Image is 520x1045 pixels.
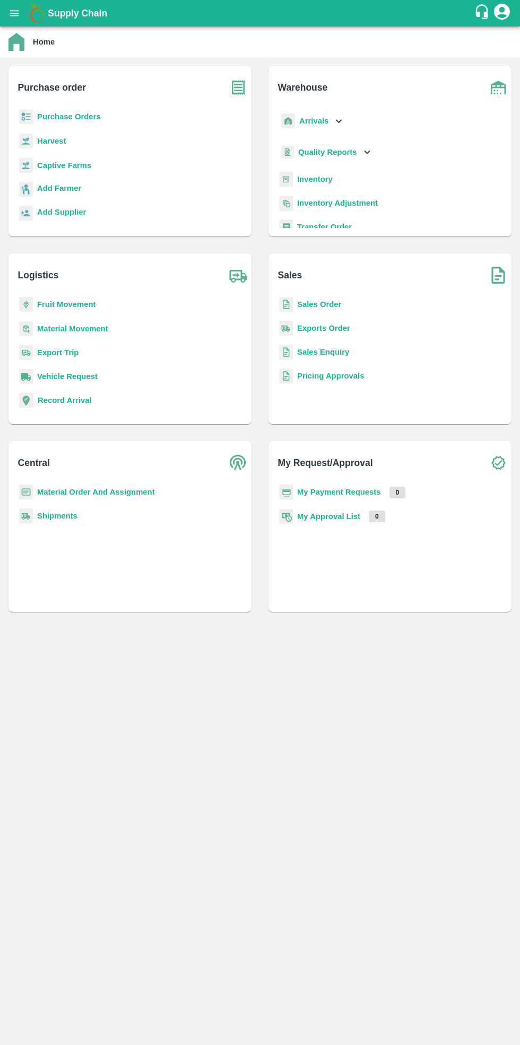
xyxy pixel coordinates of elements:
a: Inventory [297,175,333,183]
a: Captive Farms [37,161,91,170]
b: Add Supplier [37,208,86,216]
div: account of current user [492,2,512,24]
a: Transfer Order [297,223,352,231]
button: open drawer [2,1,27,25]
img: soSales [485,262,512,288]
b: Supply Chain [48,8,107,19]
img: fruit [19,297,33,312]
a: Purchase Orders [37,112,101,121]
a: Sales Enquiry [297,348,349,356]
p: 0 [389,487,406,498]
a: Fruit Movement [37,300,96,309]
a: Material Order And Assignment [37,488,155,496]
a: My Payment Requests [297,488,381,496]
img: whArrival [281,113,295,129]
a: Pricing Approvals [297,372,364,380]
a: Record Arrival [38,396,92,405]
b: Central [18,455,50,470]
a: Sales Order [297,300,341,309]
img: sales [279,297,293,312]
b: Purchase order [18,80,86,95]
a: Export Trip [37,348,79,357]
img: warehouse [485,74,512,101]
a: Add Farmer [37,182,81,197]
img: recordArrival [19,393,33,408]
a: Vehicle Request [37,372,98,381]
img: delivery [19,345,33,361]
img: logo [27,3,48,24]
b: Home [33,38,55,46]
a: Harvest [37,137,66,145]
img: harvest [19,157,33,173]
p: 0 [369,511,385,522]
div: Arrivals [279,109,345,133]
b: Sales [278,268,302,283]
img: centralMaterial [19,485,33,500]
a: Exports Order [297,324,350,332]
img: harvest [19,133,33,149]
img: truck [225,262,252,288]
a: My Approval List [297,512,360,521]
img: material [19,321,33,337]
img: central [225,450,252,476]
img: sales [279,368,293,384]
a: Inventory Adjustment [297,199,378,207]
a: Add Supplier [37,206,86,221]
b: Arrivals [299,117,328,125]
img: qualityReport [281,146,294,159]
b: Add Farmer [37,184,81,192]
img: supplier [19,206,33,221]
img: check [485,450,512,476]
img: sales [279,345,293,360]
a: Shipments [37,512,77,520]
div: customer-support [474,4,492,23]
a: Supply Chain [48,6,474,21]
img: shipments [279,321,293,336]
img: home [8,33,24,51]
img: shipments [19,508,33,524]
b: Warehouse [278,80,328,95]
img: whInventory [279,172,293,187]
b: My Request/Approval [278,455,373,470]
a: Material Movement [37,324,108,333]
b: Logistics [18,268,59,283]
img: inventory [279,196,293,211]
img: purchase [225,74,252,101]
img: vehicle [19,369,33,384]
b: Quality Reports [298,148,357,156]
img: approval [279,508,293,524]
img: payment [279,485,293,500]
img: farmer [19,182,33,197]
img: reciept [19,109,33,125]
div: Quality Reports [279,142,373,163]
img: whTransfer [279,219,293,235]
